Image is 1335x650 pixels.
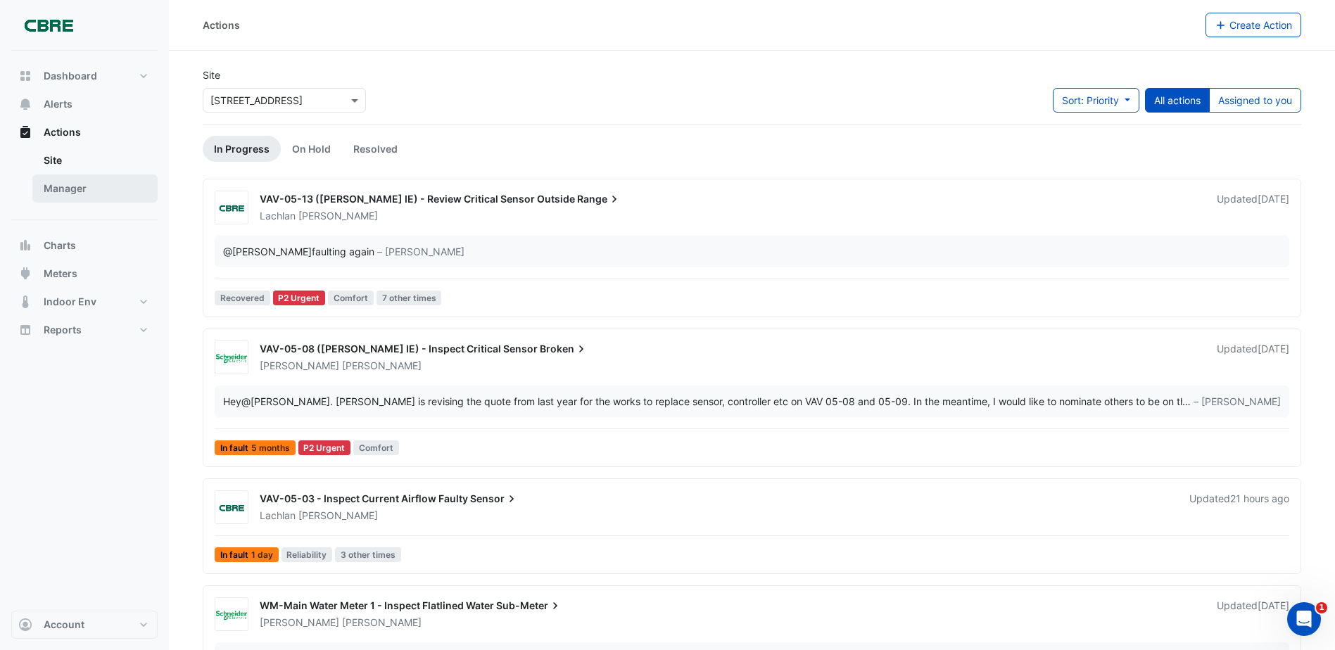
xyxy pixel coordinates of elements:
img: CBRE Charter Hall [215,201,248,215]
button: Dashboard [11,62,158,90]
div: Actions [11,146,158,208]
span: In fault [215,440,296,455]
button: Create Action [1206,13,1302,37]
span: Alerts [44,97,72,111]
span: VAV-05-03 - Inspect Current Airflow Faulty [260,492,468,504]
span: Sensor [470,492,519,506]
div: faulting again [223,244,374,259]
app-icon: Reports [18,323,32,337]
span: – [PERSON_NAME] [1194,394,1281,409]
button: Charts [11,231,158,260]
span: Actions [44,125,81,139]
img: CBRE Charter Hall [215,501,248,515]
div: Updated [1217,192,1289,223]
span: Indoor Env [44,295,96,309]
span: Charts [44,238,76,253]
button: Assigned to you [1209,88,1301,113]
span: 1 [1316,602,1327,613]
button: Indoor Env [11,288,158,316]
span: Create Action [1229,19,1292,31]
span: Mon 25-Aug-2025 11:24 AEST [1258,343,1289,355]
span: Account [44,618,84,632]
app-icon: Alerts [18,97,32,111]
a: On Hold [281,136,342,162]
div: P2 Urgent [298,440,351,455]
span: 1 day [251,551,273,559]
span: Comfort [353,440,399,455]
span: 3 other times [335,547,401,562]
span: Lachlan [260,210,296,222]
button: All actions [1145,88,1210,113]
span: Mon 08-Sep-2025 17:32 AEST [1258,599,1289,611]
span: Dashboard [44,69,97,83]
span: [PERSON_NAME] [342,616,422,630]
a: Manager [32,174,158,203]
button: Meters [11,260,158,288]
span: 5 months [251,444,290,452]
span: WM-Main Water Meter 1 - Inspect Flatlined Water [260,599,494,611]
span: [PERSON_NAME] [260,359,339,371]
div: Hey . [PERSON_NAME] is revising the quote from last year for the works to replace sensor, control... [223,394,1182,409]
div: Updated [1217,599,1289,630]
iframe: Intercom live chat [1287,602,1321,636]
span: Lachlan [260,509,296,521]
app-icon: Charts [18,238,32,253]
img: Company Logo [17,11,80,39]
span: 7 other times [377,291,442,305]
button: Reports [11,316,158,344]
img: Schneider Electric [215,608,248,622]
label: Site [203,68,220,82]
span: claudio.campos@se.com [Schneider Electric] [223,246,312,257]
a: In Progress [203,136,281,162]
span: Sort: Priority [1062,94,1119,106]
span: conor.deane@cimenviro.com [CIM] [241,395,330,407]
span: [PERSON_NAME] [298,509,378,523]
app-icon: Meters [18,267,32,281]
span: Sub-Meter [496,599,562,613]
button: Account [11,611,158,639]
app-icon: Dashboard [18,69,32,83]
div: P2 Urgent [273,291,326,305]
span: Reliability [281,547,333,562]
app-icon: Indoor Env [18,295,32,309]
img: Schneider Electric [215,351,248,365]
button: Actions [11,118,158,146]
a: Site [32,146,158,174]
div: Updated [1217,342,1289,373]
span: VAV-05-13 ([PERSON_NAME] IE) - Review Critical Sensor Outside [260,193,575,205]
button: Alerts [11,90,158,118]
span: [PERSON_NAME] [298,209,378,223]
app-icon: Actions [18,125,32,139]
span: Fri 05-Sep-2025 15:15 AEST [1258,193,1289,205]
span: – [PERSON_NAME] [377,244,464,259]
span: Range [577,192,621,206]
span: Reports [44,323,82,337]
span: Recovered [215,291,270,305]
span: In fault [215,547,279,562]
span: Meters [44,267,77,281]
span: [PERSON_NAME] [342,359,422,373]
div: … [223,394,1281,409]
a: Resolved [342,136,409,162]
div: Updated [1189,492,1289,523]
span: VAV-05-08 ([PERSON_NAME] IE) - Inspect Critical Sensor [260,343,538,355]
span: Comfort [328,291,374,305]
div: Actions [203,18,240,32]
span: Broken [540,342,588,356]
button: Sort: Priority [1053,88,1139,113]
span: Tue 09-Sep-2025 15:25 AEST [1230,492,1289,504]
span: [PERSON_NAME] [260,616,339,628]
